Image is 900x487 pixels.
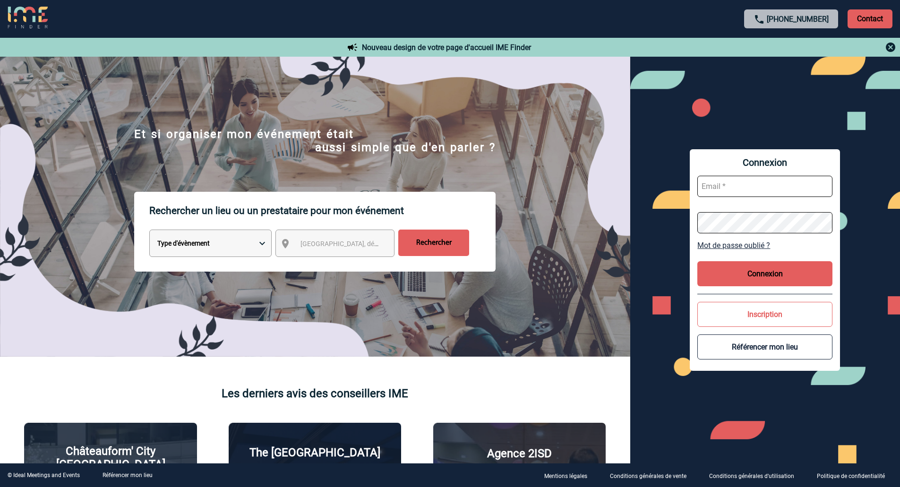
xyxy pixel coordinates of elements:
[300,240,432,248] span: [GEOGRAPHIC_DATA], département, région...
[697,176,832,197] input: Email *
[767,15,829,24] a: [PHONE_NUMBER]
[602,471,702,480] a: Conditions générales de vente
[398,230,469,256] input: Rechercher
[697,334,832,359] button: Référencer mon lieu
[537,471,602,480] a: Mentions légales
[8,472,80,478] div: © Ideal Meetings and Events
[103,472,153,478] a: Référencer mon lieu
[702,471,809,480] a: Conditions générales d'utilisation
[249,446,380,459] p: The [GEOGRAPHIC_DATA]
[709,473,794,479] p: Conditions générales d'utilisation
[697,261,832,286] button: Connexion
[697,241,832,250] a: Mot de passe oublié ?
[817,473,885,479] p: Politique de confidentialité
[754,14,765,25] img: call-24-px.png
[697,302,832,327] button: Inscription
[848,9,892,28] p: Contact
[32,444,189,471] p: Châteauform' City [GEOGRAPHIC_DATA]
[610,473,686,479] p: Conditions générales de vente
[544,473,587,479] p: Mentions légales
[809,471,900,480] a: Politique de confidentialité
[149,192,496,230] p: Rechercher un lieu ou un prestataire pour mon événement
[487,447,552,460] p: Agence 2ISD
[697,157,832,168] span: Connexion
